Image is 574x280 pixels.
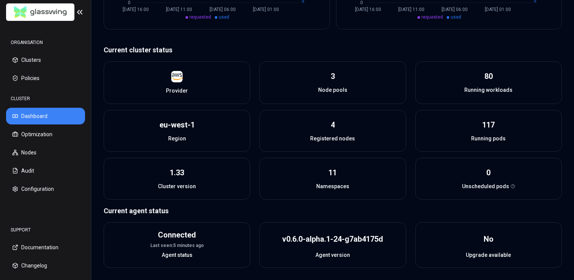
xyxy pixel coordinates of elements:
[6,222,85,238] div: SUPPORT
[355,7,381,12] tspan: [DATE] 16:00
[168,135,186,142] span: Region
[104,45,562,55] p: Current cluster status
[331,120,335,130] div: 4
[442,7,468,12] tspan: [DATE] 06:00
[318,86,347,94] span: Node pools
[486,167,490,178] div: 0
[6,52,85,68] button: Clusters
[421,14,443,20] span: requested
[6,144,85,161] button: Nodes
[189,14,211,20] span: requested
[310,135,355,142] span: Registered nodes
[482,120,495,130] div: 117
[451,14,461,20] span: used
[282,234,383,244] div: v0.6.0-alpha.1-24-g7ab4175d
[6,162,85,179] button: Audit
[104,206,562,216] p: Current agent status
[471,135,506,142] span: Running pods
[11,3,70,21] img: GlassWing
[166,7,192,12] tspan: [DATE] 11:00
[150,242,204,249] div: Last seen: 5 minutes ago
[464,86,512,94] span: Running workloads
[6,108,85,124] button: Dashboard
[6,239,85,256] button: Documentation
[166,87,188,94] span: Provider
[485,7,511,12] tspan: [DATE] 01:00
[315,251,350,259] span: Agent version
[123,7,149,12] tspan: [DATE] 16:00
[219,14,229,20] span: used
[253,7,279,12] tspan: [DATE] 01:00
[466,251,511,259] span: Upgrade available
[484,71,493,82] div: 80
[6,181,85,197] button: Configuration
[170,167,184,178] div: 1.33
[484,234,494,244] div: No
[210,7,236,12] tspan: [DATE] 06:00
[462,182,509,190] span: Unscheduled pods
[171,71,183,82] img: aws
[158,182,196,190] span: Cluster version
[158,230,196,240] div: Connected
[162,251,192,259] span: Agent status
[159,120,195,130] div: eu-west-1
[6,91,85,106] div: CLUSTER
[6,70,85,87] button: Policies
[316,182,349,190] span: Namespaces
[6,35,85,50] div: ORGANISATION
[331,71,335,82] div: 3
[6,126,85,143] button: Optimization
[398,7,424,12] tspan: [DATE] 11:00
[328,167,337,178] div: 11
[6,257,85,274] button: Changelog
